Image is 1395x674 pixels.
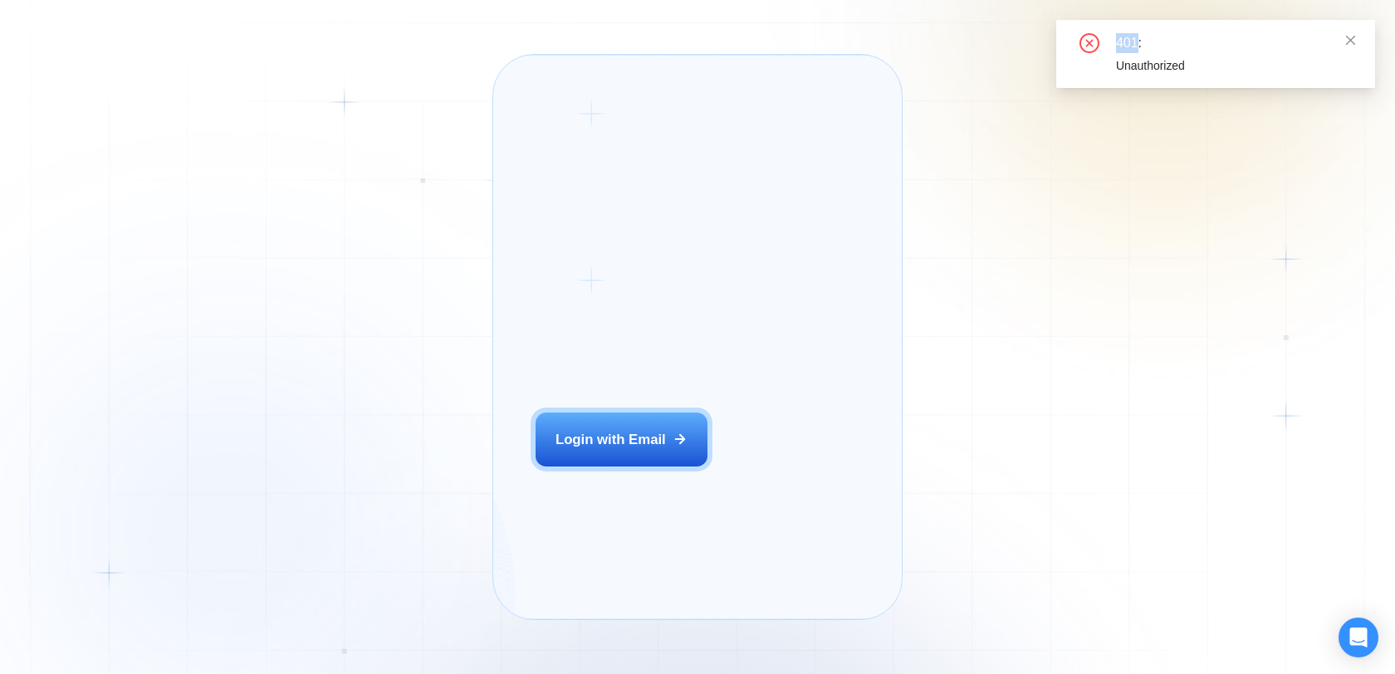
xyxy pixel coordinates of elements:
[1079,33,1099,53] span: close-circle
[1116,33,1355,53] div: 401:
[1339,618,1378,657] div: Open Intercom Messenger
[556,430,666,449] div: Login with Email
[1344,34,1357,46] span: close
[1116,56,1355,75] div: Unauthorized
[536,413,708,466] button: Login with Email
